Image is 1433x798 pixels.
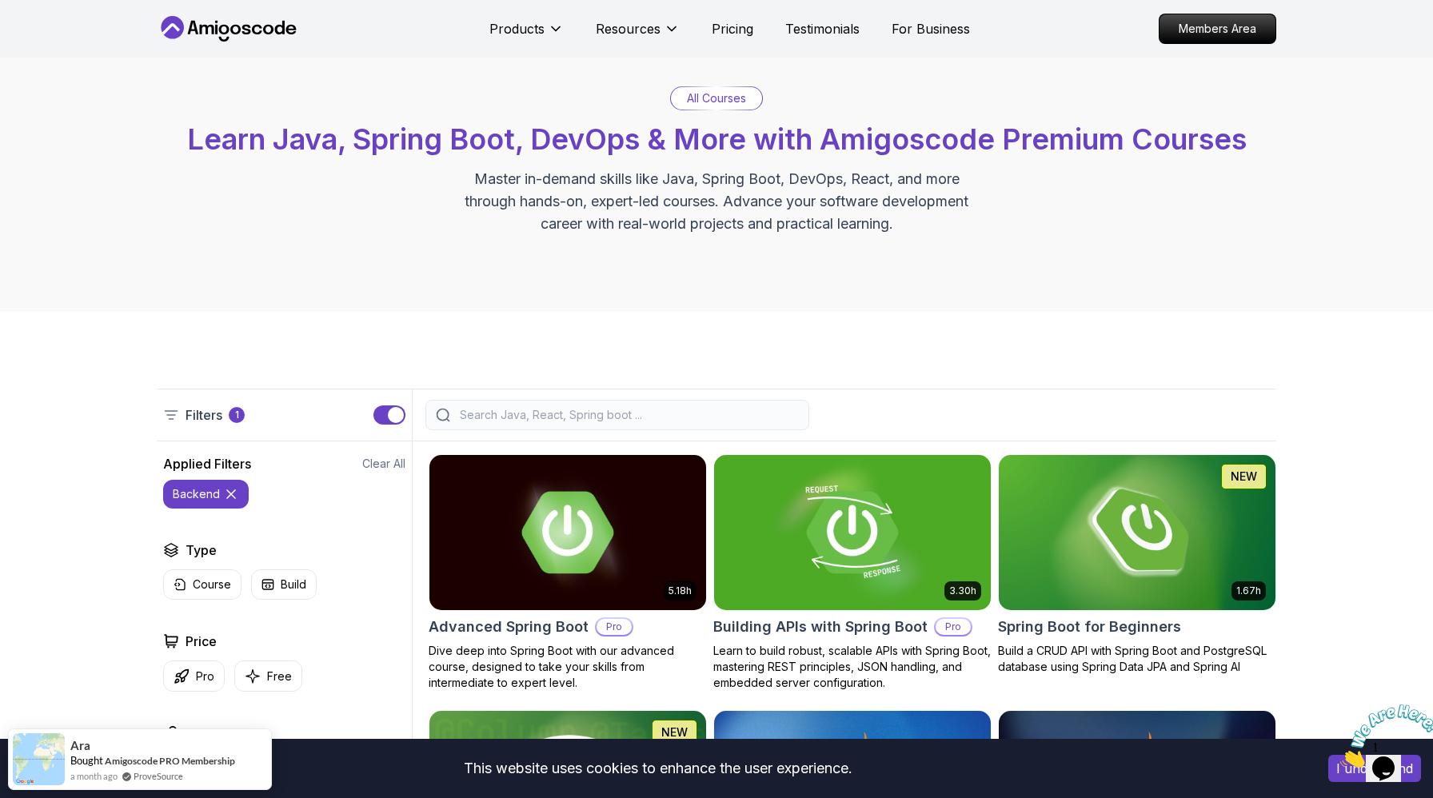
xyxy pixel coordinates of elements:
img: Building APIs with Spring Boot card [714,455,991,610]
button: Accept cookies [1328,755,1421,782]
span: Ara [70,739,90,752]
h2: Price [186,632,217,651]
button: Pro [163,660,225,692]
button: backend [163,480,249,509]
button: Products [489,19,564,51]
a: Advanced Spring Boot card5.18hAdvanced Spring BootProDive deep into Spring Boot with our advanced... [429,454,707,691]
button: Course [163,569,241,600]
h2: Type [186,541,217,560]
p: 5.18h [669,585,692,597]
h2: Advanced Spring Boot [429,616,589,638]
button: Build [251,569,317,600]
p: Course [193,577,231,593]
p: Products [489,19,545,38]
h2: Spring Boot for Beginners [998,616,1181,638]
a: Building APIs with Spring Boot card3.30hBuilding APIs with Spring BootProLearn to build robust, s... [713,454,992,691]
p: Resources [596,19,661,38]
a: Pricing [712,19,753,38]
h2: Building APIs with Spring Boot [713,616,928,638]
p: Pro [597,619,632,635]
p: Pro [936,619,971,635]
img: Advanced Spring Boot card [429,455,706,610]
p: NEW [661,724,688,740]
a: Members Area [1159,14,1276,44]
input: Search Java, React, Spring boot ... [457,407,799,423]
p: Learn to build robust, scalable APIs with Spring Boot, mastering REST principles, JSON handling, ... [713,643,992,691]
p: All Courses [687,90,746,106]
h2: Applied Filters [163,454,251,473]
p: Free [267,668,292,684]
span: 1 [6,6,13,20]
p: 1.67h [1236,585,1261,597]
div: This website uses cookies to enhance the user experience. [12,751,1304,786]
span: Bought [70,754,103,767]
p: 3.30h [949,585,976,597]
p: Pro [196,668,214,684]
img: Spring Boot for Beginners card [999,455,1275,610]
span: Learn Java, Spring Boot, DevOps & More with Amigoscode Premium Courses [187,122,1247,157]
a: For Business [892,19,970,38]
button: Clear All [362,456,405,472]
h2: Instructors [189,724,252,743]
p: Filters [186,405,222,425]
p: NEW [1231,469,1257,485]
img: Chat attention grabber [6,6,106,70]
a: ProveSource [134,769,183,783]
a: Amigoscode PRO Membership [105,755,235,767]
button: Free [234,660,302,692]
p: Master in-demand skills like Java, Spring Boot, DevOps, React, and more through hands-on, expert-... [448,168,985,235]
p: Build a CRUD API with Spring Boot and PostgreSQL database using Spring Data JPA and Spring AI [998,643,1276,675]
p: Build [281,577,306,593]
p: backend [173,486,220,502]
a: Spring Boot for Beginners card1.67hNEWSpring Boot for BeginnersBuild a CRUD API with Spring Boot ... [998,454,1276,675]
span: a month ago [70,769,118,783]
a: Testimonials [785,19,860,38]
p: 1 [235,409,239,421]
iframe: chat widget [1334,698,1433,774]
button: Resources [596,19,680,51]
p: Members Area [1160,14,1275,43]
img: provesource social proof notification image [13,733,65,785]
p: Dive deep into Spring Boot with our advanced course, designed to take your skills from intermedia... [429,643,707,691]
